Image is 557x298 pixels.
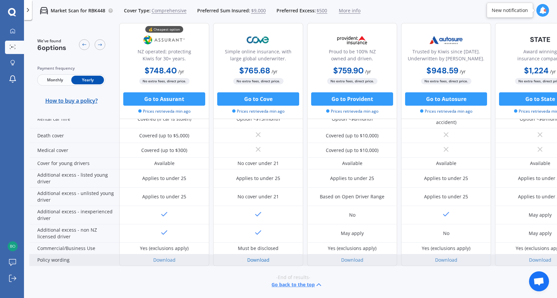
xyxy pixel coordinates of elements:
[365,68,371,75] span: / yr
[326,147,378,154] div: Covered (up to $10,000)
[138,108,191,114] span: Prices retrieved a min ago
[153,257,176,263] a: Download
[443,230,449,237] div: No
[316,7,327,14] span: $500
[251,7,266,14] span: $9,000
[152,7,187,14] span: Comprehensive
[424,193,468,200] div: Applies to under 25
[232,108,284,114] span: Prices retrieved a min ago
[29,158,119,169] div: Cover for young drivers
[330,32,374,48] img: Provident.png
[124,7,151,14] span: Cover Type:
[29,143,119,158] div: Medical cover
[178,68,184,75] span: / yr
[140,245,189,252] div: Yes (exclusions apply)
[529,230,552,237] div: May apply
[219,48,297,65] div: Simple online insurance, with large global underwriter.
[142,32,186,48] img: Assurant.png
[341,230,364,237] div: May apply
[238,160,279,167] div: No cover under 21
[326,132,378,139] div: Covered (up to $10,000)
[238,193,279,200] div: No cover under 21
[40,7,48,15] img: car.f15378c7a67c060ca3f3.svg
[313,48,391,65] div: Proud to be 100% NZ owned and driven.
[139,132,189,139] div: Covered (up to $5,000)
[142,175,186,182] div: Applies to under 25
[45,97,98,104] span: How to buy a policy?
[424,175,468,182] div: Applies to under 25
[236,32,280,48] img: Cove.webp
[8,241,18,251] img: 03ea5bcb728636fd90ccfd03ac4c72dc
[138,116,191,122] div: Covered (if car is stolen)
[405,92,487,106] button: Go to Autosure
[237,116,280,122] div: Option <$15/month
[326,108,378,114] span: Prices retrieved a min ago
[239,65,270,76] b: $765.68
[197,7,250,14] span: Preferred Sum Insured:
[328,245,376,252] div: Yes (exclusions apply)
[435,257,457,263] a: Download
[145,26,183,33] div: 💰 Cheapest option
[530,160,550,167] div: Available
[29,110,119,128] div: Rental car hire
[145,65,177,76] b: $748.40
[492,7,528,14] div: New notification
[29,128,119,143] div: Death cover
[29,206,119,224] div: Additional excess - inexperienced driver
[341,257,363,263] a: Download
[327,78,377,84] span: No extra fees, direct price.
[524,65,549,76] b: $1,224
[29,188,119,206] div: Additional excess - unlisted young driver
[422,245,470,252] div: Yes (exclusions apply)
[142,193,186,200] div: Applies to under 25
[420,108,472,114] span: Prices retrieved a min ago
[436,160,456,167] div: Available
[37,38,66,44] span: We've found
[233,78,283,84] span: No extra fees, direct price.
[247,257,270,263] a: Download
[236,175,280,182] div: Applies to under 25
[406,112,486,126] div: Covered for theft (option for accident)
[550,68,556,75] span: / yr
[39,76,71,84] span: Monthly
[349,212,355,218] div: No
[421,78,471,84] span: No extra fees, direct price.
[29,254,119,266] div: Policy wording
[529,271,549,291] div: Open chat
[139,78,190,84] span: No extra fees, direct price.
[342,160,362,167] div: Available
[277,7,316,14] span: Preferred Excess:
[333,65,364,76] b: $759.90
[29,169,119,188] div: Additional excess - listed young driver
[529,212,552,218] div: May apply
[272,68,278,75] span: / yr
[529,257,551,263] a: Download
[407,48,485,65] div: Trusted by Kiwis since [DATE]. Underwritten by [PERSON_NAME].
[424,32,468,48] img: Autosure.webp
[320,193,384,200] div: Based on Open Driver Range
[276,274,310,281] span: -End of results-
[272,281,323,289] button: Go back to the top
[311,92,393,106] button: Go to Provident
[29,243,119,254] div: Commercial/Business Use
[154,160,175,167] div: Available
[37,43,66,52] span: 6 options
[29,224,119,243] div: Additional excess - non NZ licensed driver
[71,76,104,84] span: Yearly
[339,7,360,14] span: More info
[123,92,205,106] button: Go to Assurant
[330,175,374,182] div: Applies to under 25
[238,245,278,252] div: Must be disclosed
[217,92,299,106] button: Go to Cove
[460,68,466,75] span: / yr
[426,65,458,76] b: $948.59
[125,48,204,65] div: NZ operated; protecting Kiwis for 30+ years.
[332,116,373,122] div: Option <$6/month
[37,65,105,72] div: Payment frequency
[51,7,105,14] p: Market Scan for RBK448
[141,147,187,154] div: Covered (up to $300)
